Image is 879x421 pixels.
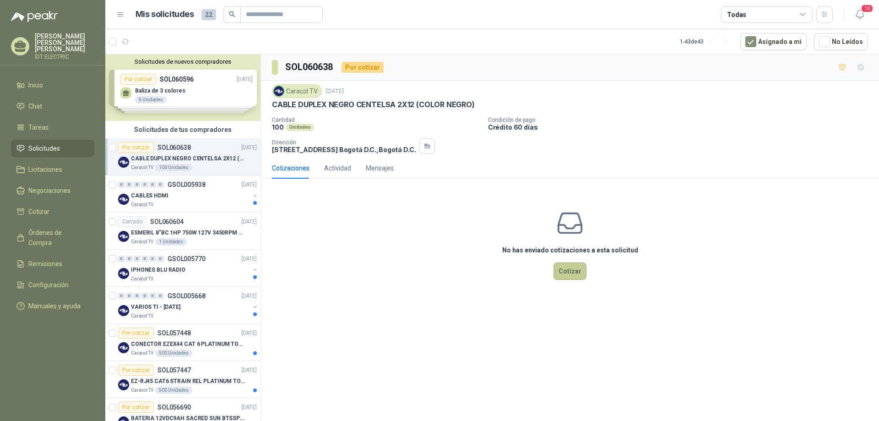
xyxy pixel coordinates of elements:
a: Configuración [11,276,94,294]
p: [DATE] [241,366,257,375]
span: Configuración [28,280,69,290]
a: Negociaciones [11,182,94,199]
div: Todas [727,10,746,20]
img: Company Logo [118,342,129,353]
p: [DATE] [241,329,257,338]
p: [DATE] [241,292,257,301]
a: Por cotizarSOL057447[DATE] Company LogoEZ-RJ45 CAT6 STRAIN REL PLATINUM TOOLSCaracol TV500 Unidades [105,361,260,398]
span: Negociaciones [28,186,71,196]
div: 0 [149,181,156,188]
div: 0 [157,256,164,262]
p: ESMERIL 8"BC 1HP 750W 127V 3450RPM URREA [131,229,245,237]
p: IDT ELECTRIC [35,54,94,60]
div: 0 [141,181,148,188]
p: [DATE] [241,403,257,412]
p: [DATE] [241,180,257,189]
a: Solicitudes [11,140,94,157]
a: Licitaciones [11,161,94,178]
button: No Leídos [814,33,868,50]
p: EZ-RJ45 CAT6 STRAIN REL PLATINUM TOOLS [131,377,245,386]
div: Solicitudes de nuevos compradoresPor cotizarSOL060596[DATE] Baliza de 3 colores5 UnidadesPor coti... [105,55,260,121]
p: CABLE DUPLEX NEGRO CENTELSA 2X12 (COLOR NEGRO) [131,154,245,163]
p: Caracol TV [131,201,153,208]
a: Por cotizarSOL060638[DATE] Company LogoCABLE DUPLEX NEGRO CENTELSA 2X12 (COLOR NEGRO)Caracol TV10... [105,138,260,175]
div: Por cotizar [342,62,384,73]
span: Licitaciones [28,164,62,175]
button: Asignado a mi [740,33,807,50]
p: Condición de pago [488,117,875,123]
p: SOL060604 [150,219,184,225]
span: Solicitudes [28,143,60,153]
div: 0 [118,181,125,188]
p: SOL056690 [157,404,191,410]
div: 0 [134,293,141,299]
h1: Mis solicitudes [136,8,194,21]
p: Caracol TV [131,164,153,171]
button: Solicitudes de nuevos compradores [109,58,257,65]
h3: No has enviado cotizaciones a esta solicitud [502,245,638,255]
p: IPHONES BLU RADIO [131,266,185,274]
span: Inicio [28,80,43,90]
img: Logo peakr [11,11,58,22]
p: Caracol TV [131,238,153,246]
a: Manuales y ayuda [11,297,94,315]
div: 0 [149,256,156,262]
span: 22 [201,9,216,20]
a: Cotizar [11,203,94,220]
div: 1 Unidades [155,238,187,246]
div: Por cotizar [118,328,154,339]
p: [STREET_ADDRESS] Bogotá D.C. , Bogotá D.C. [272,146,416,153]
div: 0 [126,181,133,188]
div: Actividad [324,163,351,173]
span: Cotizar [28,207,49,217]
div: Por cotizar [118,402,154,413]
p: [DATE] [241,218,257,226]
div: 500 Unidades [155,350,192,357]
a: Inicio [11,77,94,94]
p: CONECTOR EZEX44 CAT 6 PLATINUM TOOLS [131,340,245,349]
div: 0 [157,293,164,299]
button: Cotizar [553,262,586,280]
p: Cantidad [272,117,481,123]
p: Dirección [272,139,416,146]
div: 0 [134,256,141,262]
button: 10 [852,6,868,23]
img: Company Logo [118,157,129,168]
img: Company Logo [118,268,129,279]
div: Unidades [286,124,314,131]
div: Por cotizar [118,142,154,153]
a: 0 0 0 0 0 0 GSOL005770[DATE] Company LogoIPHONES BLU RADIOCaracol TV [118,253,259,283]
img: Company Logo [118,379,129,390]
a: 0 0 0 0 0 0 GSOL005668[DATE] Company LogoVARIOS TI - [DATE]Caracol TV [118,290,259,320]
div: 0 [126,256,133,262]
p: Crédito 60 días [488,123,875,131]
p: Caracol TV [131,387,153,394]
div: 500 Unidades [155,387,192,394]
div: Cotizaciones [272,163,309,173]
p: Caracol TV [131,275,153,283]
p: Caracol TV [131,312,153,320]
span: Tareas [28,122,49,132]
a: Tareas [11,119,94,136]
span: Manuales y ayuda [28,301,81,311]
span: Remisiones [28,259,62,269]
div: 0 [118,293,125,299]
div: 0 [118,256,125,262]
div: 100 Unidades [155,164,192,171]
p: [PERSON_NAME] [PERSON_NAME] [PERSON_NAME] [35,33,94,52]
div: Cerrado [118,216,146,227]
p: SOL057448 [157,330,191,336]
p: [DATE] [241,143,257,152]
p: GSOL005938 [168,181,206,188]
p: [DATE] [326,87,344,96]
p: 100 [272,123,284,131]
p: SOL060638 [157,144,191,151]
h3: SOL060638 [285,60,334,74]
img: Company Logo [118,194,129,205]
p: [DATE] [241,255,257,263]
p: GSOL005668 [168,293,206,299]
div: 0 [141,293,148,299]
p: GSOL005770 [168,256,206,262]
div: Solicitudes de tus compradores [105,121,260,138]
a: 0 0 0 0 0 0 GSOL005938[DATE] Company LogoCABLES HDMICaracol TV [118,179,259,208]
